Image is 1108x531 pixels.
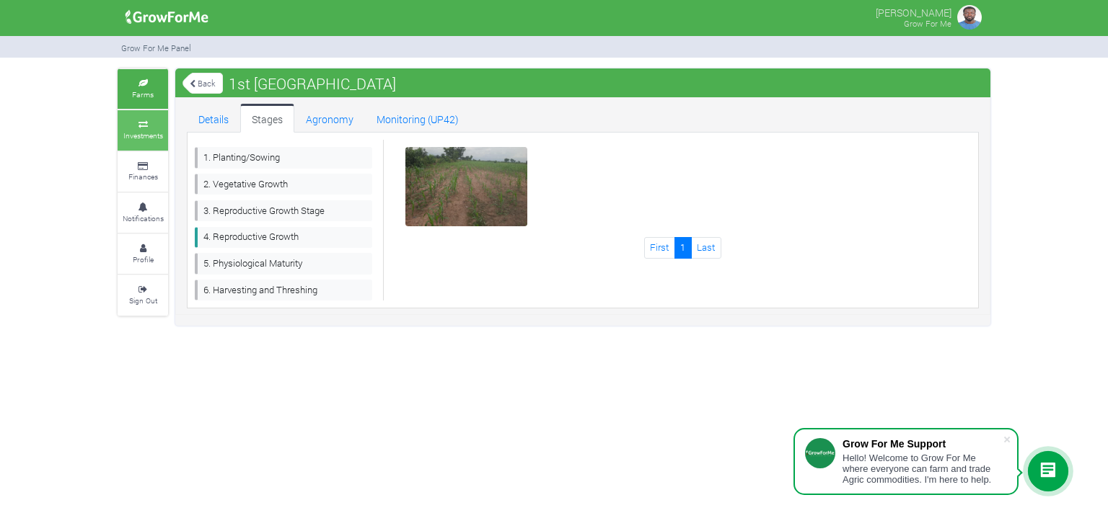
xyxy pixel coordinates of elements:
a: Farms [118,69,168,109]
a: Investments [118,110,168,150]
a: Last [691,237,721,258]
a: Monitoring (UP42) [365,104,470,133]
small: Grow For Me Panel [121,43,191,53]
div: Grow For Me Support [843,438,1003,450]
a: Sign Out [118,275,168,315]
a: First [644,237,675,258]
small: Profile [133,254,154,264]
a: Notifications [118,193,168,233]
img: growforme image [120,3,214,32]
p: [PERSON_NAME] [876,3,951,20]
a: Finances [118,152,168,192]
a: Stages [240,104,294,133]
div: Hello! Welcome to Grow For Me where everyone can farm and trade Agric commodities. I'm here to help. [843,452,1003,485]
a: Details [187,104,240,133]
a: 1. Planting/Sowing [195,147,372,168]
a: 4. Reproductive Growth [195,227,372,248]
a: Agronomy [294,104,365,133]
a: Profile [118,234,168,274]
small: Finances [128,171,158,182]
img: growforme image [955,3,984,32]
a: 5. Physiological Maturity [195,253,372,274]
a: 3. Reproductive Growth Stage [195,200,372,221]
nav: Page Navigation [395,237,972,258]
small: Grow For Me [904,18,951,29]
span: 1st [GEOGRAPHIC_DATA] [225,69,400,98]
a: 2. Vegetative Growth [195,174,372,195]
a: 1 [674,237,692,258]
a: Back [183,71,223,95]
small: Sign Out [129,295,157,305]
a: 6. Harvesting and Threshing [195,280,372,300]
small: Notifications [123,213,164,223]
small: Farms [132,89,154,99]
small: Investments [123,130,163,140]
